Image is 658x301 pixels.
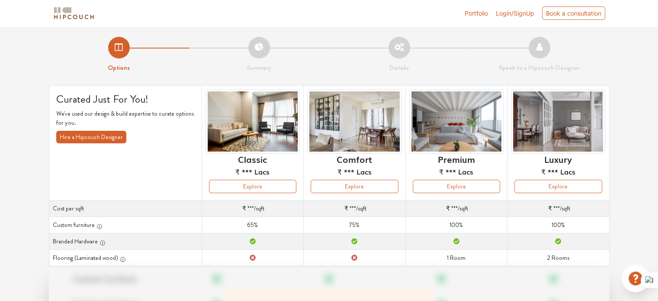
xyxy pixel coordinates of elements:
[507,201,609,217] td: /sqft
[405,217,507,233] td: 100%
[409,89,504,154] img: header-preview
[49,217,202,233] th: Custom furniture
[511,89,605,154] img: header-preview
[52,6,96,21] img: logo-horizontal.svg
[405,250,507,266] td: 1 Room
[205,89,300,154] img: header-preview
[49,233,202,250] th: Branded Hardware
[507,217,609,233] td: 100%
[56,93,195,106] h4: Curated Just For You!
[49,250,202,266] th: Flooring (Laminated wood)
[108,63,130,72] strong: Options
[238,154,267,164] h6: Classic
[49,201,202,217] th: Cost per sqft
[542,6,605,20] div: Book a consultation
[389,63,409,72] strong: Details
[202,217,303,233] td: 65%
[337,154,372,164] h6: Comfort
[496,10,534,17] span: Login/SignUp
[56,109,195,127] p: We've used our design & build expertise to curate options for you.
[413,180,500,193] button: Explore
[307,89,401,154] img: header-preview
[544,154,572,164] h6: Luxury
[304,201,405,217] td: /sqft
[247,63,271,72] strong: Summary
[209,180,296,193] button: Explore
[438,154,475,164] h6: Premium
[507,250,609,266] td: 2 Rooms
[465,9,488,18] a: Portfolio
[56,131,126,143] button: Hire a Hipcouch Designer
[405,201,507,217] td: /sqft
[499,63,580,72] strong: Speak to a Hipcouch Designer
[304,217,405,233] td: 75%
[311,180,398,193] button: Explore
[52,3,96,23] span: logo-horizontal.svg
[202,201,303,217] td: /sqft
[514,180,602,193] button: Explore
